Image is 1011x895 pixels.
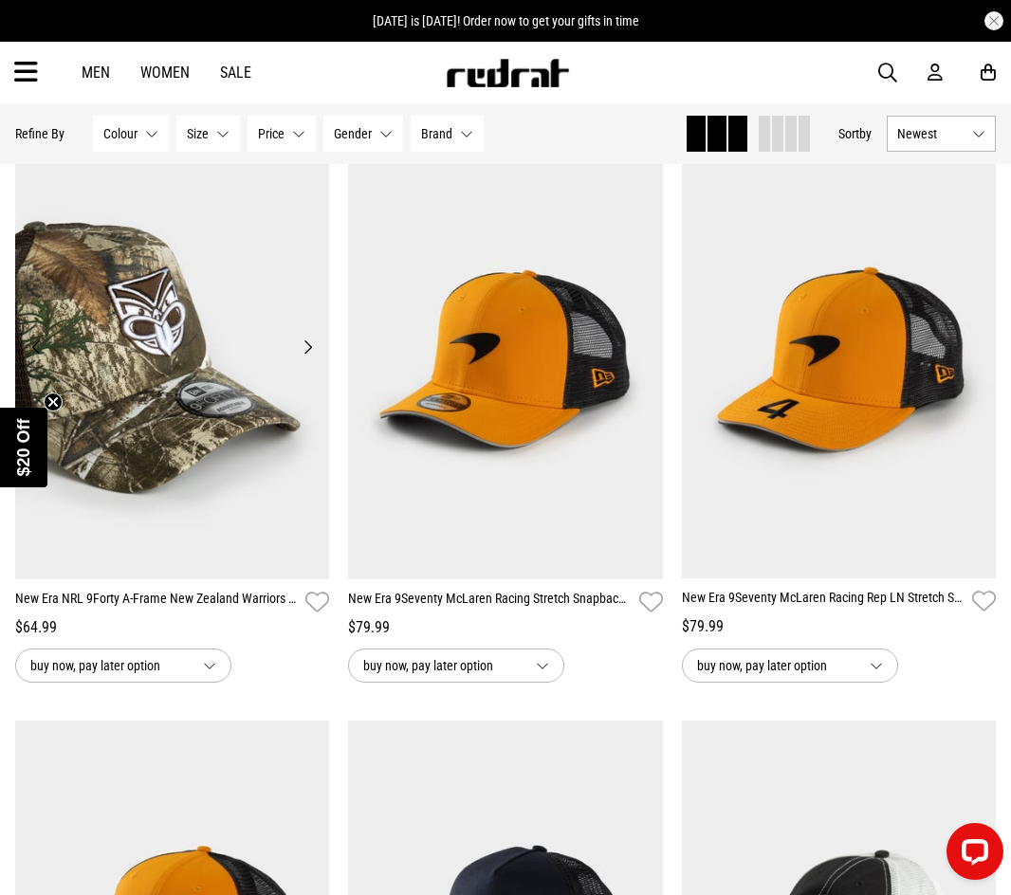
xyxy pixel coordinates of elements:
[697,654,855,677] span: buy now, pay later option
[25,336,48,358] button: Previous
[93,116,169,152] button: Colour
[15,648,231,683] button: buy now, pay later option
[348,138,663,579] img: New Era 9seventy Mclaren Racing Stretch Snapback Cap in Orange
[258,126,285,141] span: Price
[30,654,188,677] span: buy now, pay later option
[363,654,521,677] span: buy now, pay later option
[15,138,330,579] img: New Era Nrl 9forty A-frame New Zealand Warriors Realtree Trucker Snapback in Brown
[859,126,872,141] span: by
[682,648,898,683] button: buy now, pay later option
[682,138,996,578] img: New Era 9seventy Mclaren Racing Rep Ln Stretch Snapback Cap in Orange
[140,64,190,82] a: Women
[103,126,138,141] span: Colour
[15,126,64,141] p: Refine By
[373,13,639,28] span: [DATE] is [DATE]! Order now to get your gifts in time
[187,126,209,141] span: Size
[838,122,872,145] button: Sortby
[14,418,33,476] span: $20 Off
[15,616,329,639] div: $64.99
[296,336,320,358] button: Next
[682,615,996,638] div: $79.99
[348,616,662,639] div: $79.99
[682,588,965,615] a: New Era 9Seventy McLaren Racing Rep LN Stretch Snapback Cap
[248,116,316,152] button: Price
[348,648,564,683] button: buy now, pay later option
[421,126,452,141] span: Brand
[445,59,570,87] img: Redrat logo
[176,116,240,152] button: Size
[348,589,631,616] a: New Era 9Seventy McLaren Racing Stretch Snapback Cap
[897,126,965,141] span: Newest
[15,589,298,616] a: New Era NRL 9Forty A-Frame New Zealand Warriors Realtree Trucker Snapback
[323,116,403,152] button: Gender
[82,64,110,82] a: Men
[931,815,1011,895] iframe: LiveChat chat widget
[334,126,372,141] span: Gender
[220,64,251,82] a: Sale
[44,393,63,411] button: Close teaser
[411,116,484,152] button: Brand
[887,116,996,152] button: Newest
